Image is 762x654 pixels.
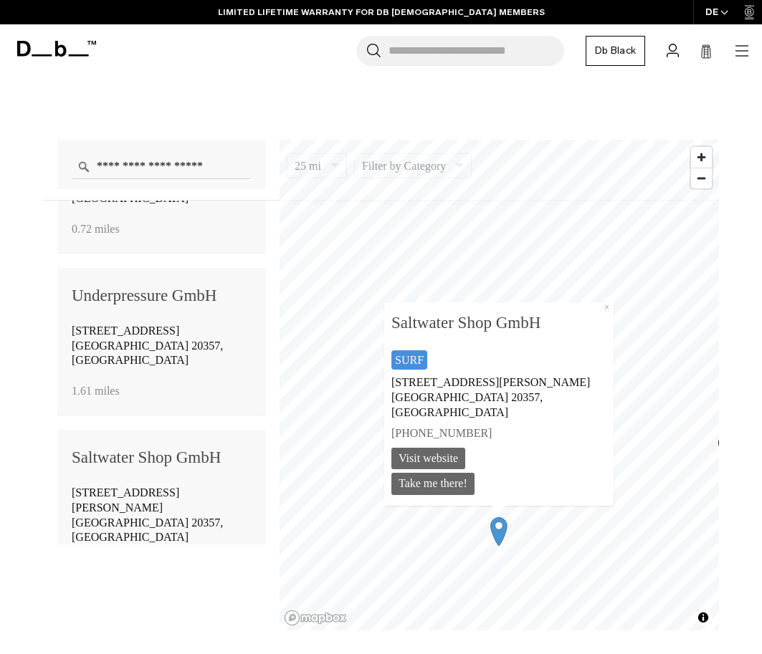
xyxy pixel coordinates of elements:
a: Take me there! [391,473,475,495]
div: Map marker [709,430,745,466]
a: LIMITED LIFETIME WARRANTY FOR DB [DEMOGRAPHIC_DATA] MEMBERS [218,6,545,19]
input: Enter a location [72,154,251,179]
button: Zoom out [691,168,712,188]
span: [GEOGRAPHIC_DATA] 20357, [GEOGRAPHIC_DATA] [72,340,223,367]
div: Saltwater Shop GmbH [72,444,251,471]
a: Visit website [391,447,465,469]
a: Db Black [586,36,645,66]
button: Zoom in [691,147,712,168]
div: 1.61 miles [72,380,251,400]
p: [STREET_ADDRESS][PERSON_NAME] [GEOGRAPHIC_DATA] 20357, [GEOGRAPHIC_DATA] [391,372,606,423]
span: [STREET_ADDRESS] [72,324,179,337]
span: [STREET_ADDRESS][PERSON_NAME] [72,486,179,514]
div: 0.72 miles [72,218,251,239]
div: Underpressure GmbH [72,282,251,309]
canvas: Map [280,140,719,630]
div: Map marker [481,513,517,549]
button: Close popup [600,302,614,314]
span: Toggle attribution [695,609,712,626]
b: Saltwater Shop GmbH [391,309,606,337]
span: Surf [395,355,424,366]
a: Mapbox logo [284,610,347,626]
a: [PHONE_NUMBER] [391,423,606,443]
span: [GEOGRAPHIC_DATA] 20357, [GEOGRAPHIC_DATA] [72,516,223,544]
